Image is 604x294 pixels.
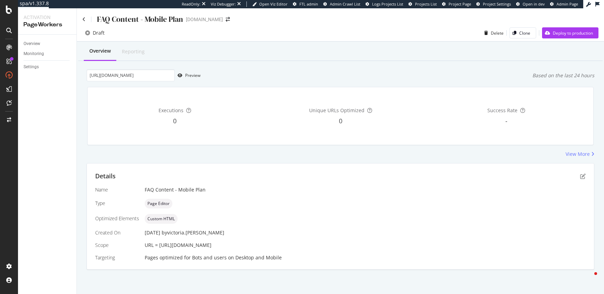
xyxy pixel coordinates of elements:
div: neutral label [145,214,178,224]
div: Overview [24,40,40,47]
div: Details [95,172,116,181]
div: arrow-right-arrow-left [226,17,230,22]
div: Targeting [95,254,139,261]
span: Open in dev [523,1,545,7]
div: Scope [95,242,139,249]
a: FTL admin [293,1,318,7]
button: Delete [481,27,504,38]
span: Admin Crawl List [330,1,360,7]
div: Clone [519,30,530,36]
div: FAQ Content - Mobile Plan [145,186,586,193]
a: Settings [24,63,72,71]
div: Draft [93,29,105,36]
a: Monitoring [24,50,72,57]
span: Open Viz Editor [259,1,288,7]
a: Open Viz Editor [252,1,288,7]
span: Custom HTML [147,217,175,221]
div: Deploy to production [553,30,593,36]
div: Reporting [122,48,145,55]
span: Page Editor [147,202,170,206]
span: FTL admin [299,1,318,7]
div: Preview [185,72,200,78]
div: [DATE] [145,229,586,236]
a: Admin Page [550,1,578,7]
div: Settings [24,63,39,71]
div: PageWorkers [24,21,71,29]
a: Logs Projects List [366,1,403,7]
div: Name [95,186,139,193]
span: Logs Projects List [372,1,403,7]
span: Unique URLs Optimized [309,107,364,114]
span: Project Page [449,1,471,7]
button: Deploy to production [542,27,598,38]
div: View More [566,151,590,158]
a: Overview [24,40,72,47]
span: Project Settings [483,1,511,7]
a: Open in dev [516,1,545,7]
input: Preview your optimization on a URL [87,69,175,81]
div: Delete [491,30,504,36]
a: View More [566,151,594,158]
div: Monitoring [24,50,44,57]
div: Pages optimized for on [145,254,586,261]
a: Project Settings [476,1,511,7]
span: - [505,117,507,125]
div: Created On [95,229,139,236]
button: Clone [510,27,536,38]
div: Viz Debugger: [211,1,236,7]
span: Executions [159,107,183,114]
span: Success Rate [487,107,517,114]
a: Projects List [408,1,437,7]
div: Based on the last 24 hours [532,72,594,79]
div: by victoria.[PERSON_NAME] [162,229,224,236]
div: Type [95,200,139,207]
div: Optimized Elements [95,215,139,222]
div: Bots and users [192,254,227,261]
a: Project Page [442,1,471,7]
div: FAQ Content - Mobile Plan [97,14,183,25]
div: Overview [89,47,111,54]
a: Click to go back [82,17,85,22]
span: Admin Page [557,1,578,7]
button: Preview [175,70,200,81]
div: Desktop and Mobile [235,254,282,261]
div: neutral label [145,199,172,208]
iframe: Intercom live chat [580,270,597,287]
span: URL = [URL][DOMAIN_NAME] [145,242,211,248]
div: pen-to-square [580,173,586,179]
div: Activation [24,14,71,21]
span: 0 [339,117,342,125]
a: Admin Crawl List [323,1,360,7]
div: ReadOnly: [182,1,200,7]
span: Projects List [415,1,437,7]
span: 0 [173,117,177,125]
div: [DOMAIN_NAME] [186,16,223,23]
